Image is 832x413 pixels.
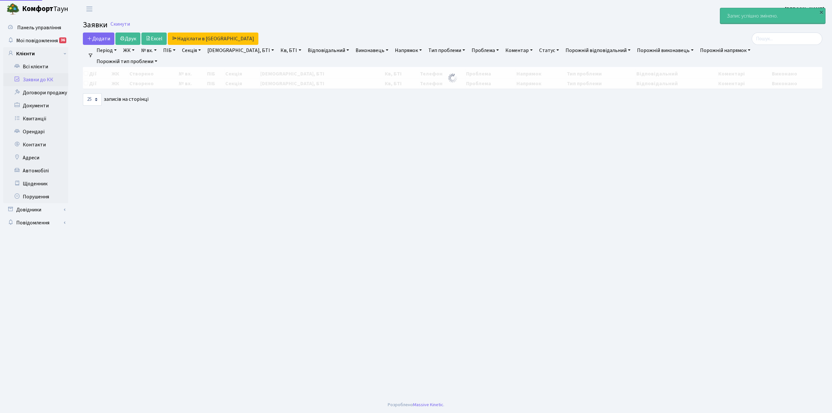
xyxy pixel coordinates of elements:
[81,4,97,14] button: Переключити навігацію
[3,138,68,151] a: Контакти
[720,8,825,24] div: Запис успішно змінено.
[3,112,68,125] a: Квитанції
[3,21,68,34] a: Панель управління
[3,151,68,164] a: Адреси
[121,45,137,56] a: ЖК
[59,37,66,43] div: 36
[83,19,108,31] span: Заявки
[3,190,68,203] a: Порушення
[17,24,61,31] span: Панель управління
[413,401,443,408] a: Massive Kinetic
[83,33,114,45] a: Додати
[3,34,68,47] a: Мої повідомлення36
[115,33,140,45] a: Друк
[388,401,444,408] div: Розроблено .
[94,56,160,67] a: Порожній тип проблеми
[392,45,424,56] a: Напрямок
[3,73,68,86] a: Заявки до КК
[6,3,19,16] img: logo.png
[22,4,68,15] span: Таун
[16,37,58,44] span: Мої повідомлення
[697,45,753,56] a: Порожній напрямок
[785,5,824,13] a: [PERSON_NAME]
[305,45,352,56] a: Відповідальний
[3,99,68,112] a: Документи
[161,45,178,56] a: ПІБ
[141,33,167,45] a: Excel
[3,60,68,73] a: Всі клієнти
[503,45,535,56] a: Коментар
[426,45,468,56] a: Тип проблеми
[83,93,149,106] label: записів на сторінці
[3,177,68,190] a: Щоденник
[785,6,824,13] b: [PERSON_NAME]
[3,86,68,99] a: Договори продажу
[563,45,633,56] a: Порожній відповідальний
[110,21,130,27] a: Скинути
[448,73,458,83] img: Обробка...
[3,164,68,177] a: Автомобілі
[752,33,822,45] input: Пошук...
[818,9,825,15] div: ×
[168,33,258,45] a: Надіслати в [GEOGRAPHIC_DATA]
[138,45,159,56] a: № вх.
[83,93,102,106] select: записів на сторінці
[205,45,277,56] a: [DEMOGRAPHIC_DATA], БТІ
[3,47,68,60] a: Клієнти
[94,45,119,56] a: Період
[634,45,696,56] a: Порожній виконавець
[87,35,110,42] span: Додати
[3,203,68,216] a: Довідники
[537,45,562,56] a: Статус
[469,45,501,56] a: Проблема
[3,125,68,138] a: Орендарі
[179,45,203,56] a: Секція
[22,4,53,14] b: Комфорт
[3,216,68,229] a: Повідомлення
[278,45,304,56] a: Кв, БТІ
[353,45,391,56] a: Виконавець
